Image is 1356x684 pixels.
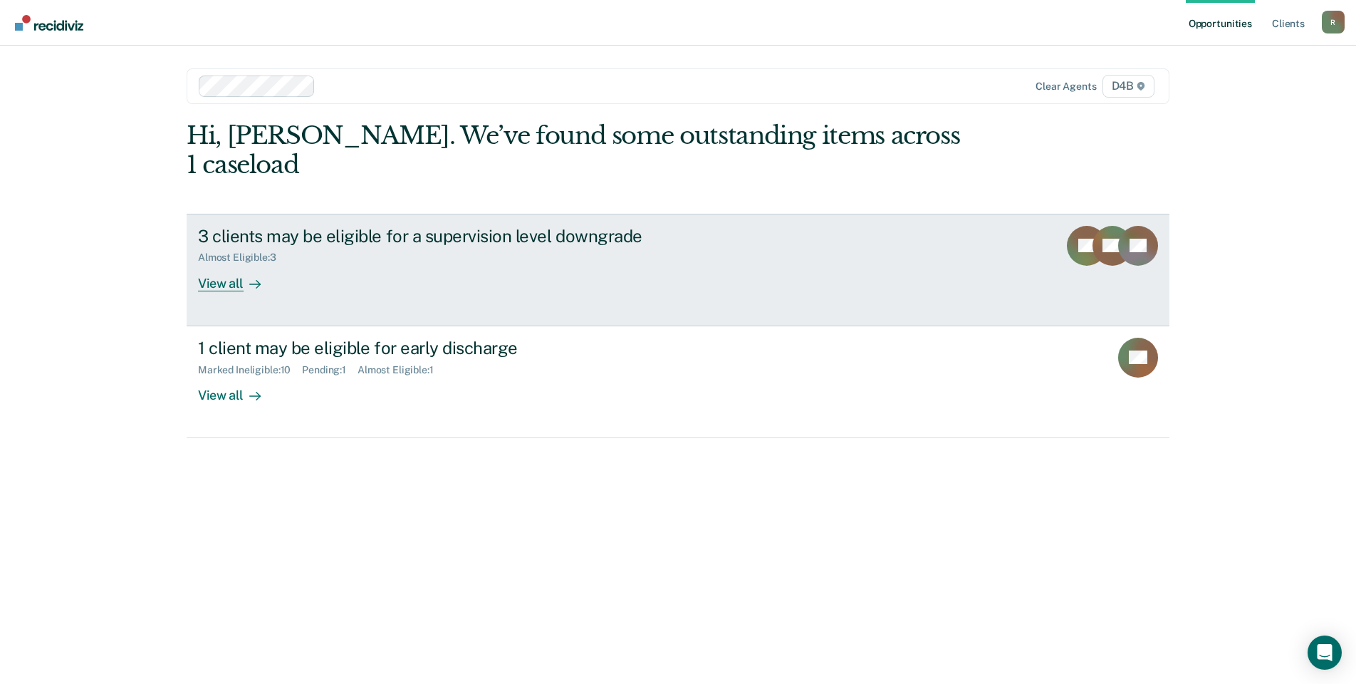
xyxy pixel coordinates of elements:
div: R [1322,11,1345,33]
div: 3 clients may be eligible for a supervision level downgrade [198,226,698,247]
span: D4B [1102,75,1154,98]
div: Marked Ineligible : 10 [198,364,302,376]
a: 3 clients may be eligible for a supervision level downgradeAlmost Eligible:3View all [187,214,1169,326]
div: Open Intercom Messenger [1308,636,1342,670]
div: Clear agents [1036,81,1096,93]
div: View all [198,264,278,291]
img: Recidiviz [15,15,83,31]
button: Profile dropdown button [1322,11,1345,33]
div: Hi, [PERSON_NAME]. We’ve found some outstanding items across 1 caseload [187,121,973,180]
div: Almost Eligible : 1 [358,364,445,376]
div: 1 client may be eligible for early discharge [198,338,698,358]
div: View all [198,375,278,403]
div: Pending : 1 [302,364,358,376]
div: Almost Eligible : 3 [198,252,288,264]
a: 1 client may be eligible for early dischargeMarked Ineligible:10Pending:1Almost Eligible:1View all [187,326,1169,438]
